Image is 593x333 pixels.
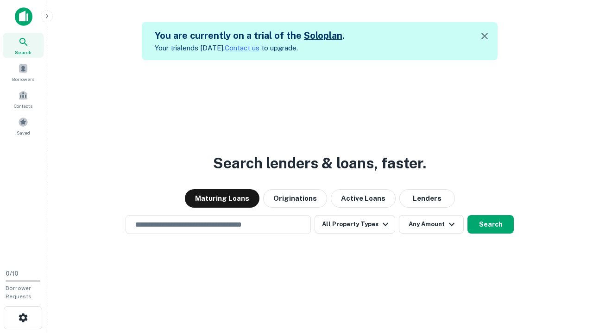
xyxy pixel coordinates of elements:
[14,102,32,110] span: Contacts
[12,75,34,83] span: Borrowers
[185,189,259,208] button: Maturing Loans
[331,189,396,208] button: Active Loans
[17,129,30,136] span: Saved
[399,215,464,234] button: Any Amount
[213,152,426,174] h3: Search lenders & loans, faster.
[155,29,345,43] h5: You are currently on a trial of the .
[15,49,32,56] span: Search
[6,285,32,300] span: Borrower Requests
[3,33,44,58] a: Search
[3,86,44,111] a: Contacts
[399,189,455,208] button: Lenders
[3,113,44,138] a: Saved
[6,270,19,277] span: 0 / 10
[225,44,259,52] a: Contact us
[3,60,44,85] a: Borrowers
[15,7,32,26] img: capitalize-icon.png
[263,189,327,208] button: Originations
[155,43,345,54] p: Your trial ends [DATE]. to upgrade.
[547,259,593,303] iframe: Chat Widget
[315,215,395,234] button: All Property Types
[467,215,514,234] button: Search
[304,30,342,41] a: Soloplan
